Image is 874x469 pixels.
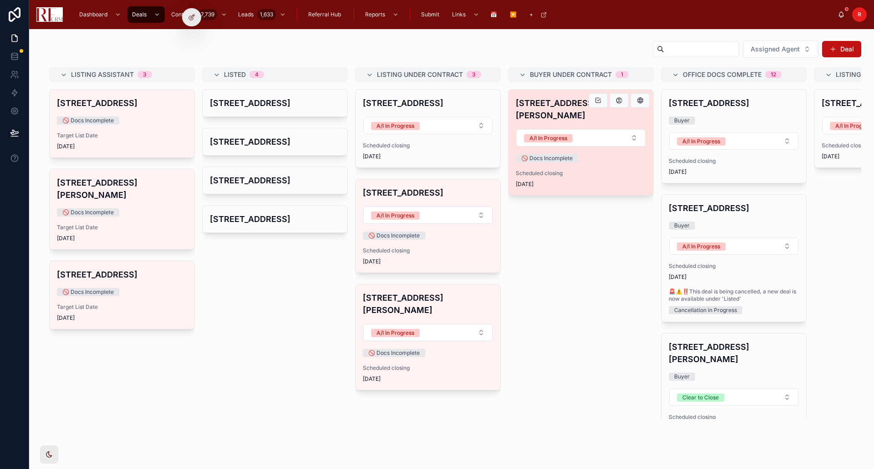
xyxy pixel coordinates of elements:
[234,6,290,23] a: Leads1,633
[363,375,493,383] span: [DATE]
[661,89,807,183] a: [STREET_ADDRESS]BuyerSelect ButtonScheduled closing[DATE]
[621,71,623,78] div: 1
[669,202,799,214] h4: [STREET_ADDRESS]
[202,205,348,233] a: [STREET_ADDRESS]
[363,292,493,316] h4: [STREET_ADDRESS][PERSON_NAME]
[62,288,114,296] div: 🚫 Docs Incomplete
[238,11,254,18] span: Leads
[363,187,493,199] h4: [STREET_ADDRESS]
[49,261,195,329] a: [STREET_ADDRESS]🚫 Docs IncompleteTarget List Date[DATE]
[363,117,493,134] button: Select Button
[363,364,493,372] span: Scheduled closing
[516,170,646,177] span: Scheduled closing
[363,142,493,149] span: Scheduled closing
[57,224,187,231] span: Target List Date
[363,97,493,109] h4: [STREET_ADDRESS]
[202,166,348,194] a: [STREET_ADDRESS]
[57,143,187,150] span: [DATE]
[49,89,195,158] a: [STREET_ADDRESS]🚫 Docs IncompleteTarget List Date[DATE]
[669,288,799,303] span: 🚨⚠️‼️This deal is being cancelled, a new deal is now available under 'Listed'
[661,194,807,322] a: [STREET_ADDRESS]BuyerSelect ButtonScheduled closing[DATE]🚨⚠️‼️This deal is being cancelled, a new...
[57,303,187,311] span: Target List Date
[71,70,134,79] span: Listing Assistant
[421,11,439,18] span: Submit
[57,268,187,281] h4: [STREET_ADDRESS]
[49,169,195,250] a: [STREET_ADDRESS][PERSON_NAME]🚫 Docs IncompleteTarget List Date[DATE]
[682,393,719,402] div: Clear to Close
[57,177,187,201] h4: [STREET_ADDRESS][PERSON_NAME]
[669,273,799,281] span: [DATE]
[376,122,414,130] div: A/I In Progress
[508,89,654,196] a: [STREET_ADDRESS][PERSON_NAME]Select Button🚫 Docs IncompleteScheduled closing[DATE]
[447,6,484,23] a: Links
[452,11,466,18] span: Links
[771,71,776,78] div: 12
[198,9,217,20] div: 7,739
[682,242,720,251] div: A/I In Progress
[363,324,493,341] button: Select Button
[202,89,348,117] a: [STREET_ADDRESS]
[751,45,800,54] span: Assigned Agent
[669,132,798,150] button: Select Button
[257,9,276,20] div: 1,633
[363,247,493,254] span: Scheduled closing
[70,5,838,25] div: scrollable content
[368,232,420,240] div: 🚫 Docs Incomplete
[516,129,645,146] button: Select Button
[858,11,861,18] span: R
[127,6,165,23] a: Deals
[683,70,762,79] span: Office Docs Complete
[224,70,246,79] span: Listed
[822,41,861,57] button: Deal
[143,71,147,78] div: 3
[486,6,503,23] a: 📅
[510,11,517,18] span: ▶️
[669,157,799,165] span: Scheduled closing
[57,132,187,139] span: Target List Date
[167,6,232,23] a: Contacts7,739
[365,11,385,18] span: Reports
[132,11,147,18] span: Deals
[363,153,493,160] span: [DATE]
[669,341,799,365] h4: [STREET_ADDRESS][PERSON_NAME]
[79,11,107,18] span: Dashboard
[355,284,501,390] a: [STREET_ADDRESS][PERSON_NAME]Select Button🚫 Docs IncompleteScheduled closing[DATE]
[674,373,690,381] div: Buyer
[472,71,476,78] div: 3
[171,11,194,18] span: Contacts
[210,97,340,109] h4: [STREET_ADDRESS]
[521,154,573,162] div: 🚫 Docs Incomplete
[355,89,501,168] a: [STREET_ADDRESS]Select ButtonScheduled closing[DATE]
[202,128,348,156] a: [STREET_ADDRESS]
[516,97,646,121] h4: [STREET_ADDRESS][PERSON_NAME]
[505,6,523,23] a: ▶️
[490,11,497,18] span: 📅
[669,168,799,176] span: [DATE]
[57,235,187,242] span: [DATE]
[516,181,646,188] span: [DATE]
[669,237,798,255] button: Select Button
[363,207,493,224] button: Select Button
[361,6,403,23] a: Reports
[674,306,737,314] div: Cancellation in Progress
[525,6,552,23] a: +
[210,213,340,225] h4: [STREET_ADDRESS]
[529,134,567,142] div: A/I In Progress
[530,70,612,79] span: Buyer Under Contract
[62,116,114,125] div: 🚫 Docs Incomplete
[661,333,807,439] a: [STREET_ADDRESS][PERSON_NAME]BuyerSelect ButtonScheduled closing[DATE]
[36,7,63,22] img: App logo
[57,97,187,109] h4: [STREET_ADDRESS]
[308,11,341,18] span: Referral Hub
[376,212,414,220] div: A/I In Progress
[377,70,463,79] span: Listing Under Contract
[210,174,340,187] h4: [STREET_ADDRESS]
[743,40,818,58] button: Select Button
[210,136,340,148] h4: [STREET_ADDRESS]
[835,122,873,130] div: A/I In Progress
[304,6,347,23] a: Referral Hub
[669,388,798,406] button: Select Button
[255,71,259,78] div: 4
[57,314,187,322] span: [DATE]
